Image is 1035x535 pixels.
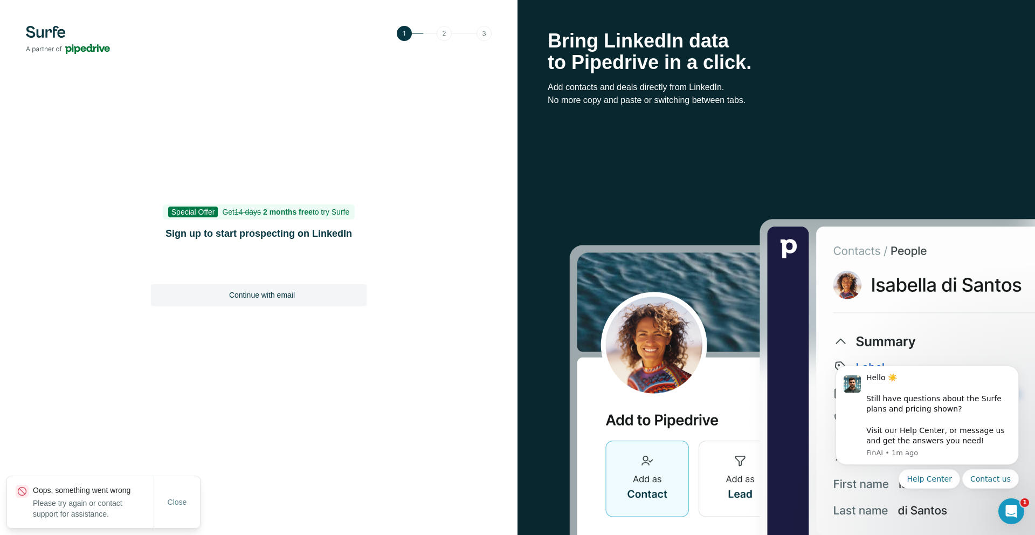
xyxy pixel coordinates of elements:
[569,218,1035,535] img: Surfe Stock Photo - Selling good vibes
[234,208,261,216] s: 14 days
[548,94,1005,107] p: No more copy and paste or switching between tabs.
[151,226,367,241] h1: Sign up to start prospecting on LinkedIn
[548,81,1005,94] p: Add contacts and deals directly from LinkedIn.
[168,497,187,507] span: Close
[1020,498,1029,507] span: 1
[160,492,195,512] button: Close
[548,30,1005,73] h1: Bring LinkedIn data to Pipedrive in a click.
[998,498,1024,524] iframe: Intercom live chat
[146,255,372,279] iframe: Sign in with Google Button
[26,26,110,54] img: Surfe's logo
[229,290,295,300] span: Continue with email
[33,485,154,496] p: Oops, something went wrong
[168,207,218,217] span: Special Offer
[222,208,349,216] span: Get to try Surfe
[33,498,154,519] p: Please try again or contact support for assistance.
[397,26,492,41] img: Step 1
[819,330,1035,506] iframe: Intercom notifications message
[263,208,313,216] b: 2 months free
